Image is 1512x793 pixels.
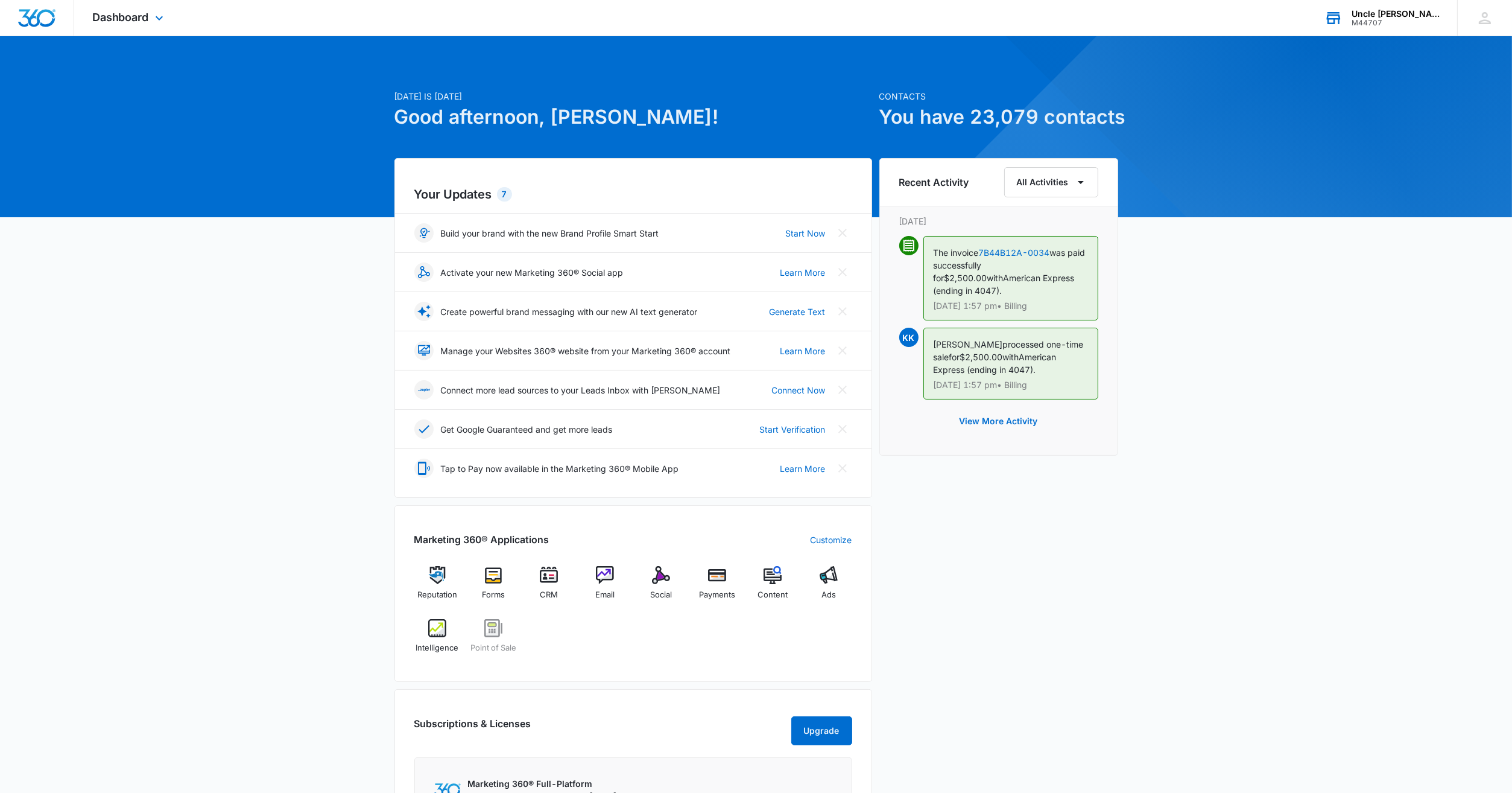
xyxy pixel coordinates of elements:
[833,263,852,282] button: Close
[694,566,740,610] a: Payments
[833,223,852,243] button: Close
[934,339,1084,362] span: processed one-time sale
[1352,19,1440,27] div: account id
[934,273,1075,296] span: American Express (ending in 4047).
[394,90,872,103] p: [DATE] is [DATE]
[441,345,731,357] p: Manage your Websites 360® website from your Marketing 360® account
[417,589,457,601] span: Reputation
[899,215,1098,228] p: [DATE]
[414,532,549,547] h2: Marketing 360® Applications
[526,566,572,610] a: CRM
[780,345,826,357] a: Learn More
[482,589,505,601] span: Forms
[780,462,826,475] a: Learn More
[770,305,826,318] a: Generate Text
[947,407,1050,436] button: View More Activity
[92,11,149,24] span: Dashboard
[441,462,679,475] p: Tap to Pay now available in the Marketing 360® Mobile App
[650,589,672,601] span: Social
[934,302,1088,310] p: [DATE] 1:57 pm • Billing
[879,90,1118,103] p: Contacts
[414,566,461,610] a: Reputation
[1003,352,1019,362] span: with
[470,566,516,610] a: Forms
[699,589,735,601] span: Payments
[441,227,659,240] p: Build your brand with the new Brand Profile Smart Start
[833,419,852,439] button: Close
[899,328,919,347] span: KK
[595,589,615,601] span: Email
[833,380,852,400] button: Close
[987,273,1004,283] span: with
[758,589,788,601] span: Content
[394,103,872,132] h1: Good afternoon, [PERSON_NAME]!
[811,533,852,546] a: Customize
[760,423,826,436] a: Start Verification
[833,302,852,321] button: Close
[470,619,516,663] a: Point of Sale
[441,266,624,279] p: Activate your new Marketing 360® Social app
[416,642,458,654] span: Intelligence
[780,266,826,279] a: Learn More
[1352,9,1440,19] div: account name
[806,566,852,610] a: Ads
[414,185,852,203] h2: Your Updates
[944,273,987,283] span: $2,500.00
[960,352,1003,362] span: $2,500.00
[414,619,461,663] a: Intelligence
[821,589,836,601] span: Ads
[934,247,979,258] span: The invoice
[441,423,613,436] p: Get Google Guaranteed and get more leads
[879,103,1118,132] h1: You have 23,079 contacts
[1004,167,1098,197] button: All Activities
[441,305,698,318] p: Create powerful brand messaging with our new AI text generator
[786,227,826,240] a: Start Now
[833,459,852,478] button: Close
[899,175,969,189] h6: Recent Activity
[833,341,852,360] button: Close
[540,589,558,601] span: CRM
[497,187,512,202] div: 7
[468,777,617,790] p: Marketing 360® Full-Platform
[414,716,531,740] h2: Subscriptions & Licenses
[791,716,852,745] button: Upgrade
[934,381,1088,389] p: [DATE] 1:57 pm • Billing
[470,642,516,654] span: Point of Sale
[934,339,1003,349] span: [PERSON_NAME]
[949,352,960,362] span: for
[441,384,721,396] p: Connect more lead sources to your Leads Inbox with [PERSON_NAME]
[638,566,685,610] a: Social
[750,566,796,610] a: Content
[979,247,1050,258] a: 7B44B12A-0034
[934,247,1086,283] span: was paid successfully for
[582,566,628,610] a: Email
[772,384,826,396] a: Connect Now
